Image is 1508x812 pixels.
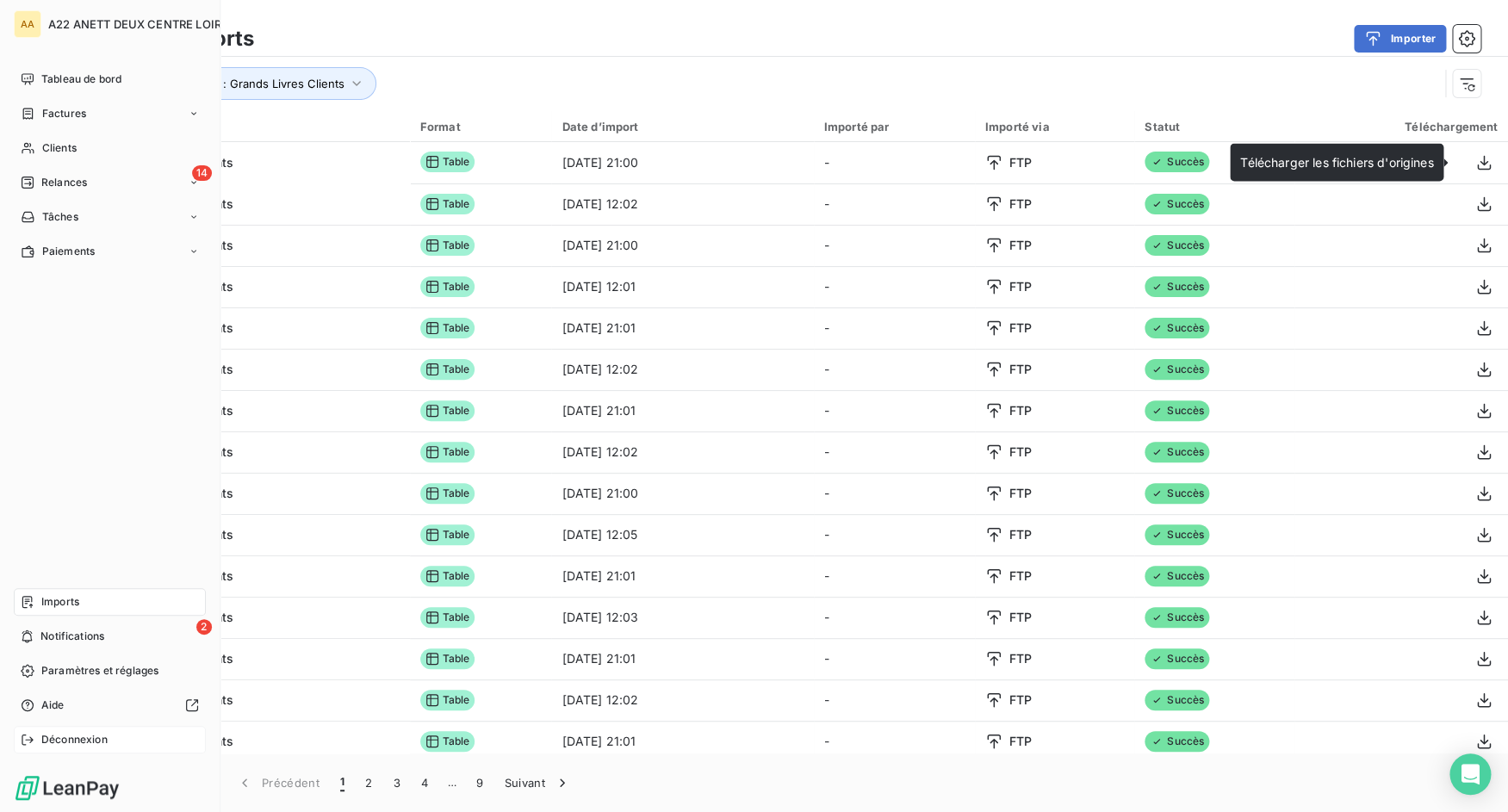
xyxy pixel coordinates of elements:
[226,765,330,801] button: Précédent
[355,765,382,801] button: 2
[41,732,108,747] span: Déconnexion
[1354,25,1446,53] button: Importer
[814,721,975,762] td: -
[551,266,813,307] td: [DATE] 12:01
[420,648,475,669] span: Table
[420,524,475,545] span: Table
[1145,483,1209,504] span: Succès
[48,17,228,31] span: A22 ANETT DEUX CENTRE LOIRE
[814,266,975,307] td: -
[1009,402,1032,419] span: FTP
[41,175,87,190] span: Relances
[1145,690,1209,710] span: Succès
[551,390,813,431] td: [DATE] 21:01
[551,473,813,514] td: [DATE] 21:00
[42,244,95,259] span: Paiements
[985,120,1124,133] div: Importé via
[814,473,975,514] td: -
[196,619,212,635] span: 2
[420,483,475,504] span: Table
[420,194,475,214] span: Table
[1009,526,1032,543] span: FTP
[551,514,813,555] td: [DATE] 12:05
[420,690,475,710] span: Table
[420,400,475,421] span: Table
[1145,152,1209,172] span: Succès
[551,349,813,390] td: [DATE] 12:02
[551,721,813,762] td: [DATE] 21:01
[438,769,466,797] span: …
[1009,609,1032,626] span: FTP
[1009,154,1032,171] span: FTP
[551,555,813,597] td: [DATE] 21:01
[551,225,813,266] td: [DATE] 21:00
[814,679,975,721] td: -
[420,607,475,628] span: Table
[1145,524,1209,545] span: Succès
[1145,442,1209,462] span: Succès
[814,349,975,390] td: -
[814,142,975,183] td: -
[420,442,475,462] span: Table
[1009,237,1032,254] span: FTP
[814,638,975,679] td: -
[1009,443,1032,461] span: FTP
[1145,731,1209,752] span: Succès
[1305,120,1498,133] div: Téléchargement
[1009,319,1032,337] span: FTP
[814,597,975,638] td: -
[383,765,411,801] button: 3
[1009,650,1032,667] span: FTP
[411,765,438,801] button: 4
[1009,195,1032,213] span: FTP
[42,106,86,121] span: Factures
[814,307,975,349] td: -
[41,663,158,679] span: Paramètres et réglages
[1145,359,1209,380] span: Succès
[551,638,813,679] td: [DATE] 21:01
[1145,318,1209,338] span: Succès
[330,765,355,801] button: 1
[814,555,975,597] td: -
[551,597,813,638] td: [DATE] 12:03
[14,691,206,719] a: Aide
[1145,607,1209,628] span: Succès
[420,566,475,586] span: Table
[814,183,975,225] td: -
[340,774,344,791] span: 1
[1009,733,1032,750] span: FTP
[494,765,581,801] button: Suivant
[122,67,376,100] button: Type d’import : Grands Livres Clients
[40,629,104,644] span: Notifications
[551,431,813,473] td: [DATE] 12:02
[1009,278,1032,295] span: FTP
[14,774,121,802] img: Logo LeanPay
[1240,155,1433,170] span: Télécharger les fichiers d'origines
[551,679,813,721] td: [DATE] 12:02
[1009,485,1032,502] span: FTP
[420,276,475,297] span: Table
[1145,566,1209,586] span: Succès
[466,765,493,801] button: 9
[1145,235,1209,256] span: Succès
[824,120,965,133] div: Importé par
[42,140,77,156] span: Clients
[420,152,475,172] span: Table
[420,731,475,752] span: Table
[551,307,813,349] td: [DATE] 21:01
[147,77,344,90] span: Type d’import : Grands Livres Clients
[420,318,475,338] span: Table
[1009,361,1032,378] span: FTP
[41,697,65,713] span: Aide
[420,120,542,133] div: Format
[1009,691,1032,709] span: FTP
[814,390,975,431] td: -
[41,71,121,87] span: Tableau de bord
[41,594,79,610] span: Imports
[551,142,813,183] td: [DATE] 21:00
[42,209,78,225] span: Tâches
[814,431,975,473] td: -
[562,120,803,133] div: Date d’import
[814,514,975,555] td: -
[1145,648,1209,669] span: Succès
